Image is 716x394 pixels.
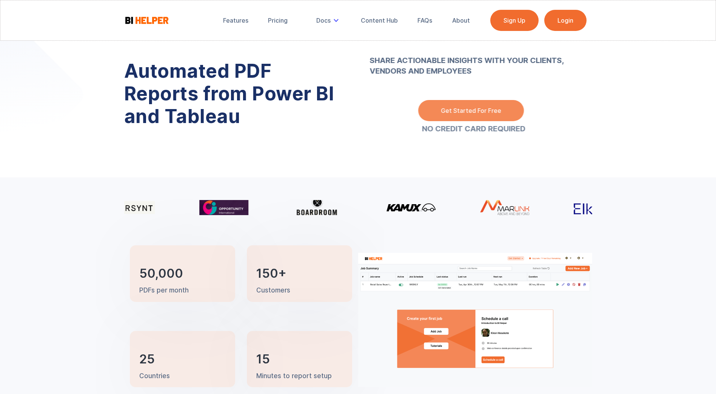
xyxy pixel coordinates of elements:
a: Pricing [263,12,293,29]
h3: 50,000 [139,268,183,279]
strong: SHARE ACTIONABLE INSIGHTS WITH YOUR CLIENTS, VENDORS AND EMPLOYEES ‍ [370,34,581,87]
h1: Automated PDF Reports from Power BI and Tableau [124,60,347,128]
a: About [447,12,475,29]
a: FAQs [412,12,437,29]
a: Content Hub [356,12,403,29]
img: Klarsynt logo [106,201,155,214]
a: Get Started For Free [418,100,524,121]
p: Countries [139,372,170,381]
h3: 25 [139,354,155,365]
a: Features [218,12,254,29]
p: PDFs per month [139,286,189,295]
div: FAQs [417,17,432,24]
h3: 15 [256,354,270,365]
div: About [452,17,470,24]
h3: 150+ [256,268,286,279]
div: Pricing [268,17,288,24]
div: Content Hub [361,17,398,24]
a: Sign Up [490,10,539,31]
strong: NO CREDIT CARD REQUIRED [422,124,525,133]
a: NO CREDIT CARD REQUIRED [422,125,525,132]
div: Docs [316,17,331,24]
div: Features [223,17,248,24]
div: Docs [311,12,346,29]
a: Login [544,10,587,31]
p: Customers [256,286,290,295]
p: Minutes to report setup [256,372,332,381]
p: ‍ [370,34,581,87]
